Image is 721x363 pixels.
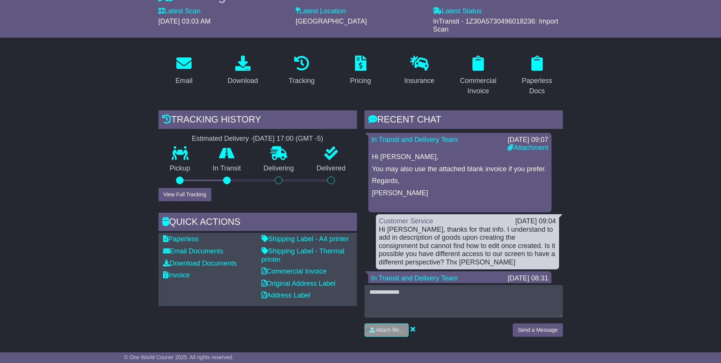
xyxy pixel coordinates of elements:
[404,76,434,86] div: Insurance
[158,135,357,143] div: Estimated Delivery -
[252,164,306,173] p: Delivering
[223,53,263,89] a: Download
[345,53,376,89] a: Pricing
[517,76,558,96] div: Paperless Docs
[158,7,201,16] label: Latest Scan
[399,53,439,89] a: Insurance
[458,76,499,96] div: Commercial Invoice
[433,18,558,33] span: InTransit - 1Z30A5730496018236: Import Scan
[228,76,258,86] div: Download
[507,136,548,144] div: [DATE] 09:07
[158,18,211,25] span: [DATE] 03:03 AM
[261,291,311,299] a: Address Label
[379,226,556,267] div: Hi [PERSON_NAME], thanks for that info. I understand to add in description of goods upon creating...
[372,165,548,174] p: You may also use the attached blank invoice if you prefer.
[513,323,563,337] button: Send a Message
[453,53,504,99] a: Commercial Invoice
[508,274,548,283] div: [DATE] 08:31
[261,280,336,287] a: Original Address Label
[158,164,202,173] p: Pickup
[288,76,314,86] div: Tracking
[296,18,367,25] span: [GEOGRAPHIC_DATA]
[350,76,371,86] div: Pricing
[163,260,237,267] a: Download Documents
[158,110,357,131] div: Tracking history
[372,153,548,161] p: Hi [PERSON_NAME],
[201,164,252,173] p: In Transit
[261,247,345,263] a: Shipping Label - Thermal printer
[175,76,192,86] div: Email
[163,247,223,255] a: Email Documents
[163,271,190,279] a: Invoice
[371,136,458,143] a: In Transit and Delivery Team
[372,177,548,185] p: Regards,
[124,354,234,360] span: © One World Courier 2025. All rights reserved.
[296,7,346,16] label: Latest Location
[170,53,197,89] a: Email
[372,189,548,197] p: [PERSON_NAME]
[261,235,349,243] a: Shipping Label - A4 printer
[379,217,433,225] a: Customer Service
[158,213,357,233] div: Quick Actions
[253,135,323,143] div: [DATE] 17:00 (GMT -5)
[512,53,563,99] a: Paperless Docs
[507,144,548,151] a: Attachment
[158,188,211,201] button: View Full Tracking
[284,53,319,89] a: Tracking
[163,235,199,243] a: Paperless
[515,217,556,226] div: [DATE] 09:04
[305,164,357,173] p: Delivered
[433,7,482,16] label: Latest Status
[364,110,563,131] div: RECENT CHAT
[371,274,458,282] a: In Transit and Delivery Team
[261,267,327,275] a: Commercial Invoice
